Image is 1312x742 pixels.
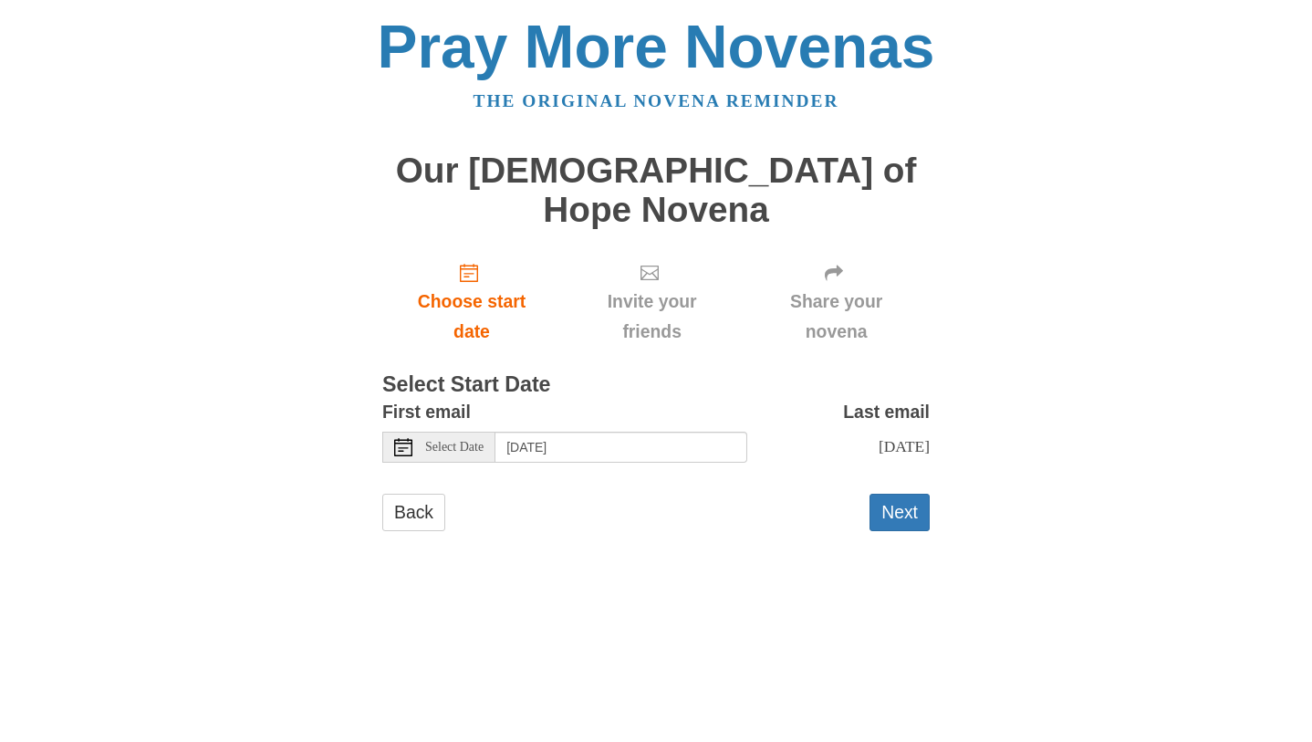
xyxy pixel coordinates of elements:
[869,494,930,531] button: Next
[561,247,743,356] div: Click "Next" to confirm your start date first.
[401,287,543,347] span: Choose start date
[761,287,911,347] span: Share your novena
[382,494,445,531] a: Back
[382,373,930,397] h3: Select Start Date
[879,437,930,455] span: [DATE]
[382,397,471,427] label: First email
[474,91,839,110] a: The original novena reminder
[382,247,561,356] a: Choose start date
[743,247,930,356] div: Click "Next" to confirm your start date first.
[382,152,930,229] h1: Our [DEMOGRAPHIC_DATA] of Hope Novena
[378,13,935,80] a: Pray More Novenas
[579,287,724,347] span: Invite your friends
[425,441,484,454] span: Select Date
[843,397,930,427] label: Last email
